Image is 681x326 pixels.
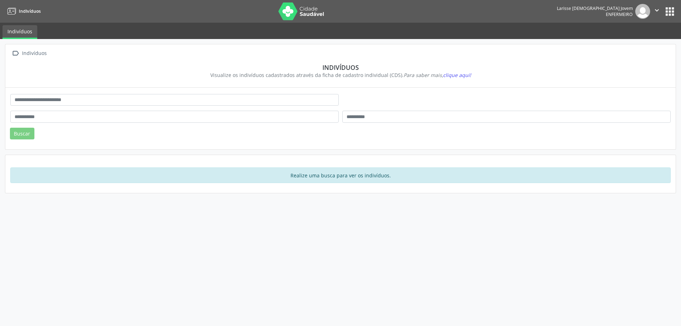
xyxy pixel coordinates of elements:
span: Enfermeiro [606,11,633,17]
div: Indivíduos [15,63,666,71]
img: img [635,4,650,19]
div: Indivíduos [21,48,48,59]
i:  [10,48,21,59]
button: apps [664,5,676,18]
a: Indivíduos [2,25,37,39]
span: clique aqui! [443,72,471,78]
div: Realize uma busca para ver os indivíduos. [10,167,671,183]
span: Indivíduos [19,8,41,14]
button:  [650,4,664,19]
i:  [653,6,661,14]
div: Larisse [DEMOGRAPHIC_DATA] Jovem [557,5,633,11]
a: Indivíduos [5,5,41,17]
div: Visualize os indivíduos cadastrados através da ficha de cadastro individual (CDS). [15,71,666,79]
i: Para saber mais, [404,72,471,78]
button: Buscar [10,128,34,140]
a:  Indivíduos [10,48,48,59]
